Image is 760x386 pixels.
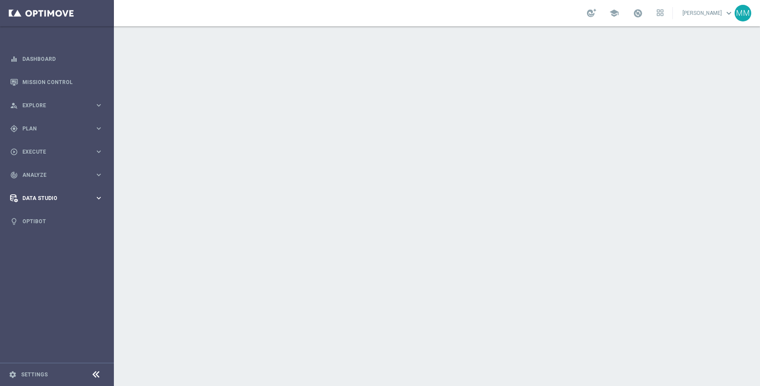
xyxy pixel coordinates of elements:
i: lightbulb [10,218,18,225]
div: Data Studio [10,194,95,202]
i: equalizer [10,55,18,63]
button: person_search Explore keyboard_arrow_right [10,102,103,109]
i: keyboard_arrow_right [95,171,103,179]
button: play_circle_outline Execute keyboard_arrow_right [10,148,103,155]
a: Settings [21,372,48,377]
a: Mission Control [22,70,103,94]
span: Data Studio [22,196,95,201]
div: MM [735,5,751,21]
span: Execute [22,149,95,154]
span: Plan [22,126,95,131]
i: play_circle_outline [10,148,18,156]
button: Mission Control [10,79,103,86]
div: Analyze [10,171,95,179]
button: lightbulb Optibot [10,218,103,225]
i: keyboard_arrow_right [95,101,103,109]
div: Explore [10,102,95,109]
i: person_search [10,102,18,109]
div: Plan [10,125,95,133]
span: school [609,8,619,18]
i: keyboard_arrow_right [95,194,103,202]
div: Optibot [10,210,103,233]
div: Dashboard [10,47,103,70]
span: keyboard_arrow_down [724,8,734,18]
button: Data Studio keyboard_arrow_right [10,195,103,202]
div: Execute [10,148,95,156]
a: Dashboard [22,47,103,70]
button: equalizer Dashboard [10,56,103,63]
i: keyboard_arrow_right [95,147,103,156]
i: settings [9,371,17,379]
i: track_changes [10,171,18,179]
i: gps_fixed [10,125,18,133]
span: Analyze [22,172,95,178]
div: Mission Control [10,70,103,94]
i: keyboard_arrow_right [95,124,103,133]
a: [PERSON_NAME]keyboard_arrow_down [682,7,735,20]
button: gps_fixed Plan keyboard_arrow_right [10,125,103,132]
a: Optibot [22,210,103,233]
button: track_changes Analyze keyboard_arrow_right [10,172,103,179]
span: Explore [22,103,95,108]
